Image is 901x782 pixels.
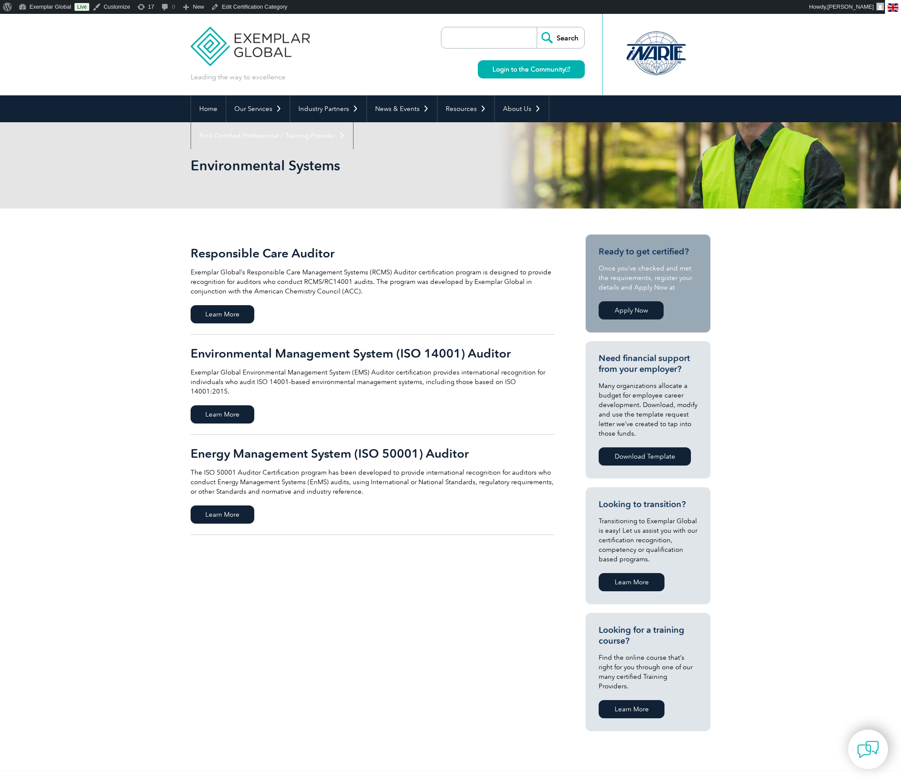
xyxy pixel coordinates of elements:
[599,516,697,564] p: Transitioning to Exemplar Global is easy! Let us assist you with our certification recognition, c...
[599,700,664,718] a: Learn More
[191,435,554,535] a: Energy Management System (ISO 50001) Auditor The ISO 50001 Auditor Certification program has been...
[599,653,697,691] p: Find the online course that’s right for you through one of our many certified Training Providers.
[599,381,697,438] p: Many organizations allocate a budget for employee career development. Download, modify and use th...
[827,3,874,10] span: [PERSON_NAME]
[599,447,691,466] a: Download Template
[191,446,554,460] h2: Energy Management System (ISO 50001) Auditor
[367,95,437,122] a: News & Events
[857,739,879,760] img: contact-chat.png
[599,625,697,646] h3: Looking for a training course?
[565,67,570,72] img: open_square.png
[438,95,494,122] a: Resources
[599,246,697,257] h3: Ready to get certified?
[599,264,697,292] p: Once you’ve checked and met the requirements, register your details and Apply Now at
[599,573,664,591] a: Learn More
[226,95,290,122] a: Our Services
[191,157,523,174] h1: Environmental Systems
[191,122,353,149] a: Find Certified Professional / Training Provider
[191,95,226,122] a: Home
[191,346,554,360] h2: Environmental Management System (ISO 14001) Auditor
[191,267,554,296] p: Exemplar Global’s Responsible Care Management Systems (RCMS) Auditor certification program is des...
[191,368,554,396] p: Exemplar Global Environmental Management System (EMS) Auditor certification provides internationa...
[191,335,554,435] a: Environmental Management System (ISO 14001) Auditor Exemplar Global Environmental Management Syst...
[599,499,697,510] h3: Looking to transition?
[478,60,585,78] a: Login to the Community
[888,3,898,12] img: en
[191,468,554,496] p: The ISO 50001 Auditor Certification program has been developed to provide international recogniti...
[191,405,254,424] span: Learn More
[191,246,554,260] h2: Responsible Care Auditor
[495,95,549,122] a: About Us
[537,27,584,48] input: Search
[75,3,89,11] a: Live
[191,305,254,323] span: Learn More
[599,301,664,319] a: Apply Now
[290,95,366,122] a: Industry Partners
[191,14,310,66] img: Exemplar Global
[599,353,697,375] h3: Need financial support from your employer?
[191,235,554,335] a: Responsible Care Auditor Exemplar Global’s Responsible Care Management Systems (RCMS) Auditor cer...
[191,72,285,82] p: Leading the way to excellence
[191,505,254,524] span: Learn More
